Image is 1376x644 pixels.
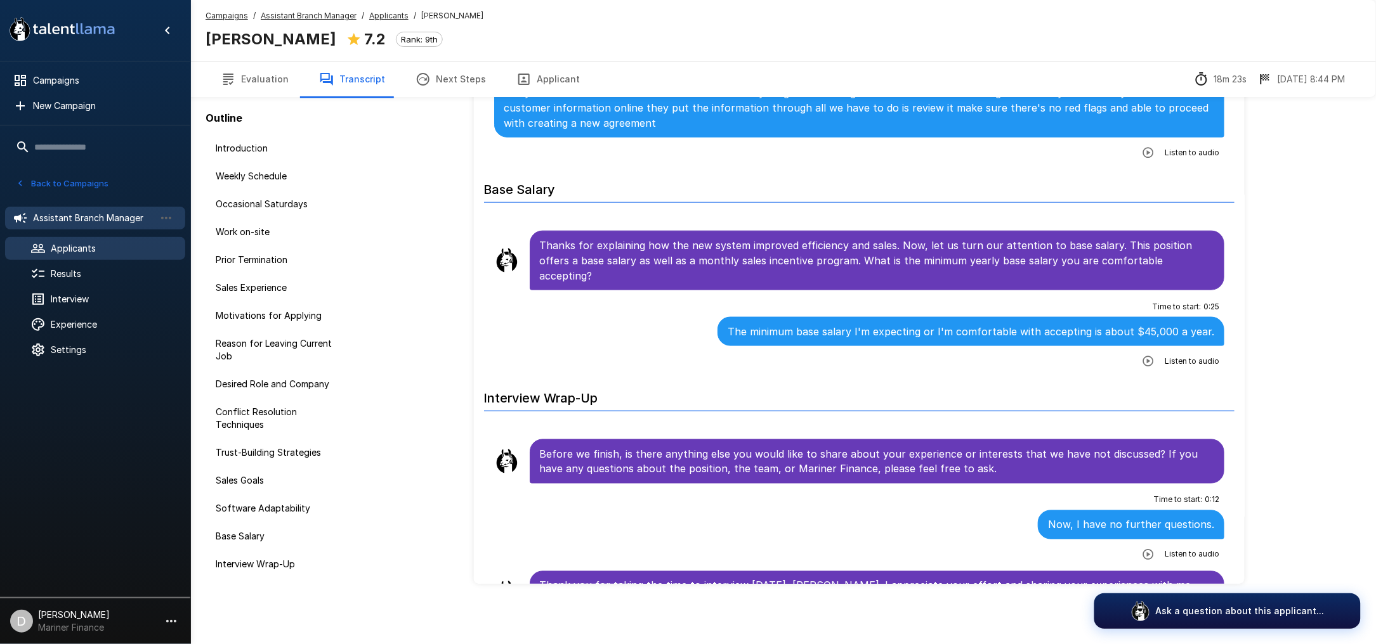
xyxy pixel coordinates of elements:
[206,441,353,464] div: Trust-Building Strategies
[494,449,520,474] img: llama_clean.png
[206,469,353,492] div: Sales Goals
[501,61,595,97] button: Applicant
[216,198,343,210] span: Occasional Saturdays
[400,61,501,97] button: Next Steps
[540,446,1215,477] p: Before we finish, is there anything else you would like to share about your experience or interes...
[206,30,336,48] b: [PERSON_NAME]
[206,221,353,243] div: Work on-site
[1048,517,1214,532] p: Now, I have no further questions.
[206,137,353,160] div: Introduction
[216,281,343,294] span: Sales Experience
[216,446,343,459] span: Trust-Building Strategies
[216,226,343,238] span: Work on-site
[206,553,353,576] div: Interview Wrap-Up
[216,474,343,487] span: Sales Goals
[216,530,343,543] span: Base Salary
[369,11,409,20] u: Applicants
[216,309,343,322] span: Motivations for Applying
[206,373,353,396] div: Desired Role and Company
[216,142,343,155] span: Introduction
[1165,355,1219,368] span: Listen to audio
[414,10,416,22] span: /
[1257,72,1346,87] div: The date and time when the interview was completed
[1203,300,1219,313] span: 0 : 25
[206,61,304,97] button: Evaluation
[1094,593,1361,629] button: Ask a question about this applicant...
[206,193,353,216] div: Occasional Saturdays
[1156,605,1325,617] p: Ask a question about this applicant...
[540,578,1215,609] p: Thank you for taking the time to interview [DATE], [PERSON_NAME]. I appreciate your effort and sh...
[206,304,353,327] div: Motivations for Applying
[206,497,353,520] div: Software Adaptability
[494,248,520,273] img: llama_clean.png
[1194,72,1247,87] div: The time between starting and completing the interview
[216,337,343,363] span: Reason for Leaving Current Job
[216,378,343,390] span: Desired Role and Company
[1214,73,1247,86] p: 18m 23s
[206,276,353,299] div: Sales Experience
[253,10,256,22] span: /
[206,401,353,436] div: Conflict Resolution Techniques
[1205,494,1219,506] span: 0 : 12
[362,10,364,22] span: /
[1130,601,1151,621] img: logo_glasses@2x.png
[304,61,400,97] button: Transcript
[728,324,1214,339] p: The minimum base salary I'm expecting or I'm comfortable with accepting is about $45,000 a year.
[396,34,442,44] span: Rank: 9th
[1278,73,1346,86] p: [DATE] 8:44 PM
[1153,494,1202,506] span: Time to start :
[484,378,1235,411] h6: Interview Wrap-Up
[1165,548,1219,561] span: Listen to audio
[484,169,1235,203] h6: Base Salary
[216,254,343,266] span: Prior Termination
[206,11,248,20] u: Campaigns
[421,10,483,22] span: [PERSON_NAME]
[206,332,353,368] div: Reason for Leaving Current Job
[494,581,520,606] img: llama_clean.png
[216,170,343,183] span: Weekly Schedule
[504,70,1215,131] p: Our new system actually did improve sales because the system is more the system is more um i'm so...
[1165,146,1219,159] span: Listen to audio
[206,525,353,548] div: Base Salary
[364,30,386,48] b: 7.2
[261,11,357,20] u: Assistant Branch Manager
[1152,300,1201,313] span: Time to start :
[206,165,353,188] div: Weekly Schedule
[206,248,353,271] div: Prior Termination
[216,502,343,515] span: Software Adaptability
[540,238,1215,283] p: Thanks for explaining how the new system improved efficiency and sales. Now, let us turn our atte...
[216,558,343,570] span: Interview Wrap-Up
[216,406,343,431] span: Conflict Resolution Techniques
